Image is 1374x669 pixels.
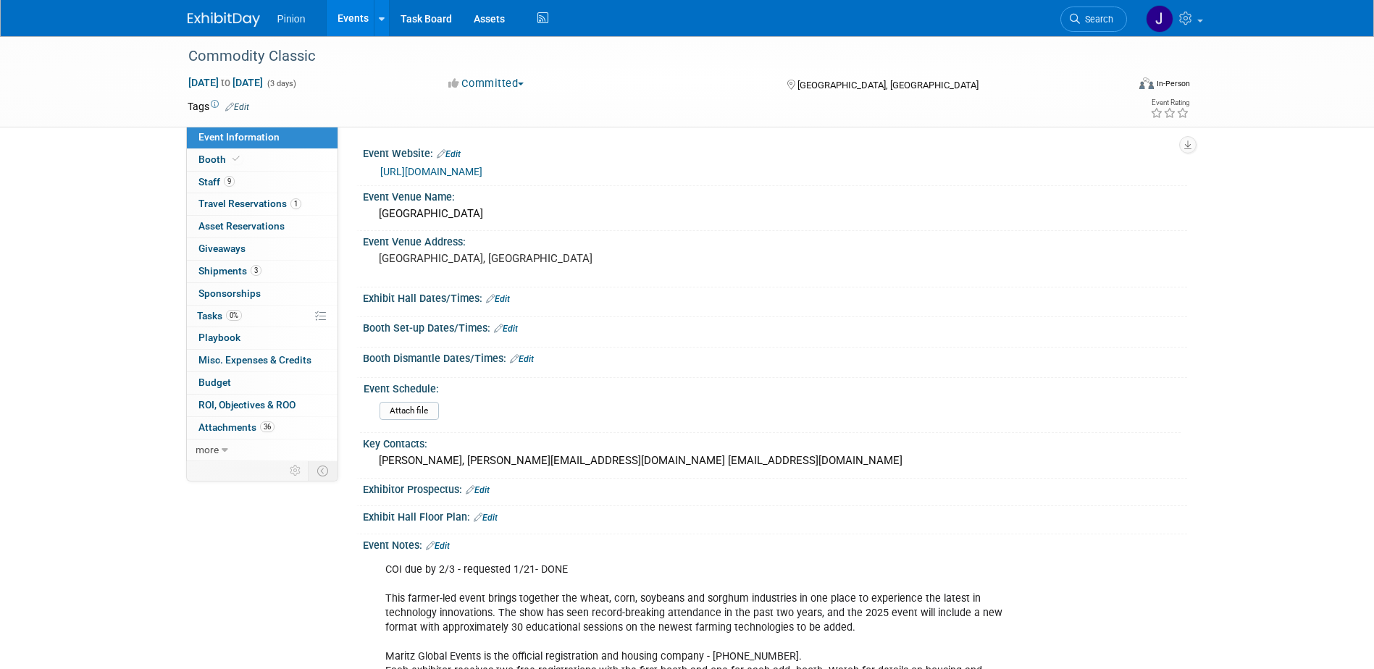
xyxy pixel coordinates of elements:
div: Key Contacts: [363,433,1187,451]
span: Booth [198,153,243,165]
div: Event Website: [363,143,1187,161]
span: 9 [224,176,235,187]
span: Attachments [198,421,275,433]
img: ExhibitDay [188,12,260,27]
span: 0% [226,310,242,321]
pre: [GEOGRAPHIC_DATA], [GEOGRAPHIC_DATA] [379,252,690,265]
span: Staff [198,176,235,188]
span: 36 [260,421,275,432]
div: Exhibitor Prospectus: [363,479,1187,497]
span: ROI, Objectives & ROO [198,399,296,411]
span: Event Information [198,131,280,143]
div: Event Venue Name: [363,186,1187,204]
span: more [196,444,219,455]
div: Event Schedule: [364,378,1181,396]
i: Booth reservation complete [233,155,240,163]
a: Travel Reservations1 [187,193,338,215]
a: [URL][DOMAIN_NAME] [380,166,482,177]
span: 3 [251,265,261,276]
div: Exhibit Hall Dates/Times: [363,287,1187,306]
span: Shipments [198,265,261,277]
a: Edit [486,294,510,304]
a: Playbook [187,327,338,349]
div: Booth Set-up Dates/Times: [363,317,1187,336]
a: Edit [225,102,249,112]
a: Attachments36 [187,417,338,439]
td: Personalize Event Tab Strip [283,461,309,480]
span: Playbook [198,332,240,343]
div: Event Venue Address: [363,231,1187,249]
a: Budget [187,372,338,394]
td: Tags [188,99,249,114]
span: 1 [290,198,301,209]
span: Sponsorships [198,287,261,299]
button: Committed [443,76,529,91]
a: Asset Reservations [187,216,338,237]
span: Budget [198,376,231,388]
div: Event Notes: [363,534,1187,553]
span: Travel Reservations [198,198,301,209]
a: Edit [474,513,498,523]
span: Search [1080,14,1113,25]
img: Format-Inperson.png [1139,77,1154,89]
a: Search [1060,7,1127,32]
span: Pinion [277,13,306,25]
a: Staff9 [187,172,338,193]
span: (3 days) [266,79,296,88]
div: [GEOGRAPHIC_DATA] [374,203,1176,225]
div: Commodity Classic [183,43,1105,70]
a: Shipments3 [187,261,338,282]
span: Giveaways [198,243,246,254]
div: Event Format [1042,75,1191,97]
div: [PERSON_NAME], [PERSON_NAME][EMAIL_ADDRESS][DOMAIN_NAME] [EMAIL_ADDRESS][DOMAIN_NAME] [374,450,1176,472]
div: In-Person [1156,78,1190,89]
a: Edit [466,485,490,495]
div: Exhibit Hall Floor Plan: [363,506,1187,525]
a: Event Information [187,127,338,148]
a: more [187,439,338,461]
a: Misc. Expenses & Credits [187,350,338,371]
span: Tasks [197,310,242,321]
span: Misc. Expenses & Credits [198,354,311,366]
a: ROI, Objectives & ROO [187,395,338,416]
span: Asset Reservations [198,220,285,232]
a: Tasks0% [187,306,338,327]
a: Edit [510,354,534,364]
td: Toggle Event Tabs [308,461,338,480]
span: to [219,77,233,88]
a: Edit [437,149,461,159]
a: Booth [187,149,338,171]
div: Event Rating [1150,99,1189,106]
a: Giveaways [187,238,338,260]
img: Jennifer Plumisto [1146,5,1173,33]
a: Edit [426,541,450,551]
a: Edit [494,324,518,334]
div: Booth Dismantle Dates/Times: [363,348,1187,366]
a: Sponsorships [187,283,338,305]
span: [GEOGRAPHIC_DATA], [GEOGRAPHIC_DATA] [797,80,979,91]
span: [DATE] [DATE] [188,76,264,89]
